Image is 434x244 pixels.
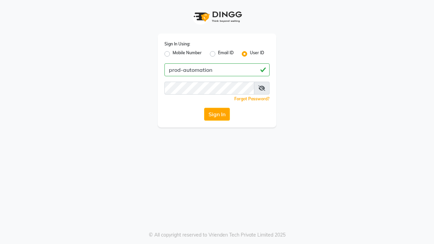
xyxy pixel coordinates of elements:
[164,63,270,76] input: Username
[173,50,202,58] label: Mobile Number
[234,96,270,101] a: Forgot Password?
[204,108,230,121] button: Sign In
[250,50,264,58] label: User ID
[190,7,244,27] img: logo1.svg
[218,50,234,58] label: Email ID
[164,82,254,95] input: Username
[164,41,190,47] label: Sign In Using:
